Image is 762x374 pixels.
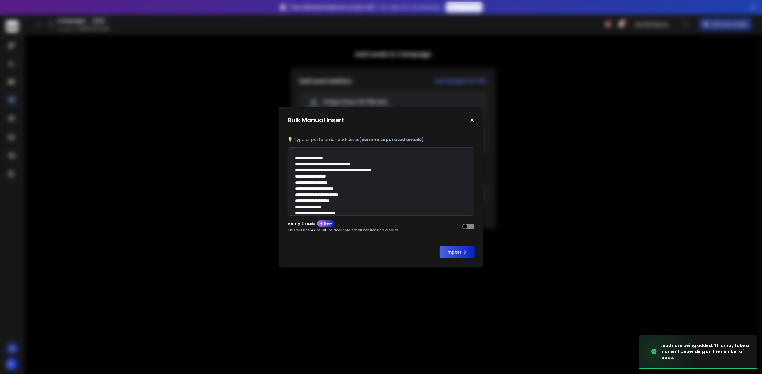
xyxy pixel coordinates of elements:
img: image [639,334,700,370]
span: 42 [311,227,316,233]
p: 💡 Type or paste email addresses [288,137,475,143]
div: Leads are being added. This may take a moment depending on the number of leads. [660,342,750,361]
span: 100 [322,227,328,233]
div: New [317,220,335,227]
b: (comma seperated emails) [360,137,424,143]
p: This will use of of available email verification credits. [288,228,399,233]
h1: Bulk Manual Insert [288,116,345,124]
button: Import [440,246,475,258]
p: Verify Emails [288,221,316,226]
